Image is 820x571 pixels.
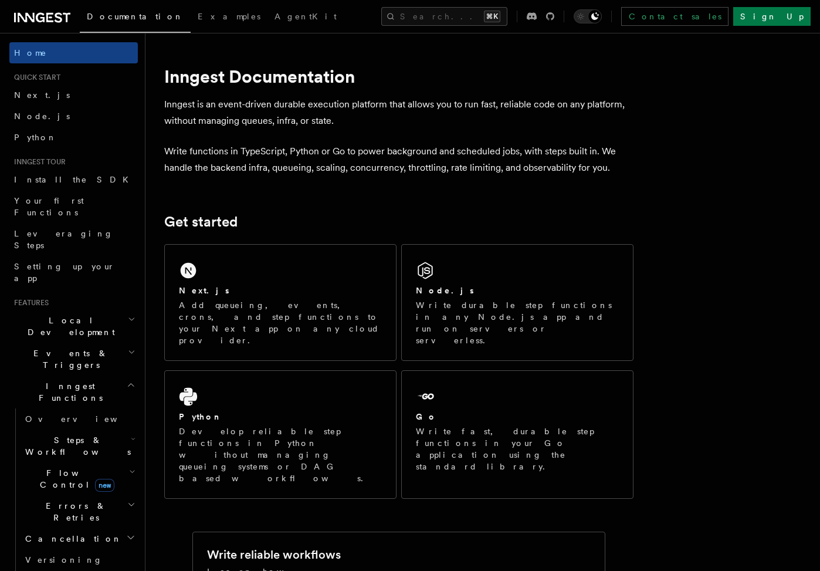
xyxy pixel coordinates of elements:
[80,4,191,33] a: Documentation
[164,244,397,361] a: Next.jsAdd queueing, events, crons, and step functions to your Next app on any cloud provider.
[484,11,500,22] kbd: ⌘K
[621,7,728,26] a: Contact sales
[21,500,127,523] span: Errors & Retries
[179,285,229,296] h2: Next.js
[267,4,344,32] a: AgentKit
[21,533,122,545] span: Cancellation
[401,244,633,361] a: Node.jsWrite durable step functions in any Node.js app and run on servers or serverless.
[179,299,382,346] p: Add queueing, events, crons, and step functions to your Next app on any cloud provider.
[21,434,131,458] span: Steps & Workflows
[207,546,341,563] h2: Write reliable workflows
[9,127,138,148] a: Python
[9,343,138,376] button: Events & Triggers
[9,42,138,63] a: Home
[198,12,260,21] span: Examples
[401,370,633,499] a: GoWrite fast, durable step functions in your Go application using the standard library.
[416,299,619,346] p: Write durable step functions in any Node.js app and run on servers or serverless.
[164,96,633,129] p: Inngest is an event-driven durable execution platform that allows you to run fast, reliable code ...
[191,4,267,32] a: Examples
[164,143,633,176] p: Write functions in TypeScript, Python or Go to power background and scheduled jobs, with steps bu...
[25,555,103,565] span: Versioning
[9,223,138,256] a: Leveraging Steps
[9,106,138,127] a: Node.js
[9,347,128,371] span: Events & Triggers
[21,430,138,462] button: Steps & Workflows
[9,380,127,404] span: Inngest Functions
[9,169,138,190] a: Install the SDK
[21,467,129,491] span: Flow Control
[14,229,113,250] span: Leveraging Steps
[416,285,474,296] h2: Node.js
[95,479,114,492] span: new
[21,528,138,549] button: Cancellation
[14,112,70,121] span: Node.js
[179,425,382,484] p: Develop reliable step functions in Python without managing queueing systems or DAG based workflows.
[9,315,128,338] span: Local Development
[164,66,633,87] h1: Inngest Documentation
[25,414,146,424] span: Overview
[381,7,507,26] button: Search...⌘K
[21,549,138,570] a: Versioning
[416,425,619,472] p: Write fast, durable step functions in your Go application using the standard library.
[574,9,602,23] button: Toggle dark mode
[9,310,138,343] button: Local Development
[164,370,397,499] a: PythonDevelop reliable step functions in Python without managing queueing systems or DAG based wo...
[9,376,138,408] button: Inngest Functions
[275,12,337,21] span: AgentKit
[21,462,138,495] button: Flow Controlnew
[21,408,138,430] a: Overview
[87,12,184,21] span: Documentation
[21,495,138,528] button: Errors & Retries
[733,7,811,26] a: Sign Up
[9,73,60,82] span: Quick start
[9,298,49,308] span: Features
[14,262,115,283] span: Setting up your app
[14,90,70,100] span: Next.js
[179,411,222,423] h2: Python
[9,190,138,223] a: Your first Functions
[9,85,138,106] a: Next.js
[14,47,47,59] span: Home
[14,133,57,142] span: Python
[14,175,135,184] span: Install the SDK
[9,157,66,167] span: Inngest tour
[9,256,138,289] a: Setting up your app
[14,196,84,217] span: Your first Functions
[416,411,437,423] h2: Go
[164,214,238,230] a: Get started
